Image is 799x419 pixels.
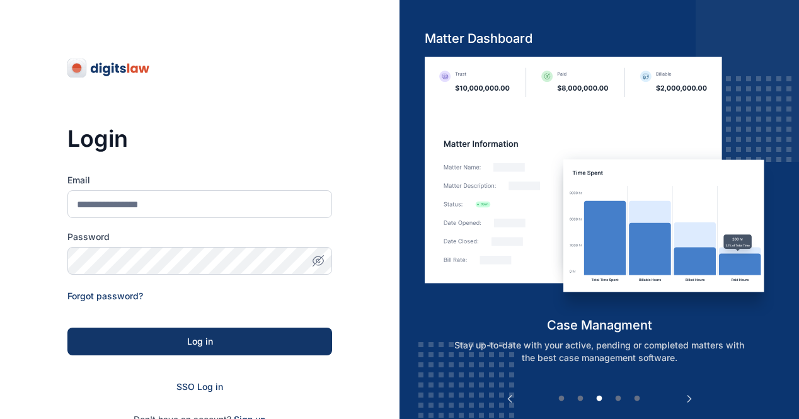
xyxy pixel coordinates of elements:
[438,339,761,364] p: Stay up-to-date with your active, pending or completed matters with the best case management soft...
[631,393,643,405] button: 5
[67,174,332,187] label: Email
[593,393,606,405] button: 3
[88,335,312,348] div: Log in
[425,57,774,316] img: case-management
[555,393,568,405] button: 1
[503,393,516,405] button: Previous
[67,126,332,151] h3: Login
[425,316,774,334] h5: case managment
[574,393,587,405] button: 2
[612,393,624,405] button: 4
[67,231,332,243] label: Password
[67,328,332,355] button: Log in
[67,290,143,301] a: Forgot password?
[683,393,696,405] button: Next
[425,30,774,47] h5: Matter Dashboard
[176,381,223,392] a: SSO Log in
[67,58,151,78] img: digitslaw-logo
